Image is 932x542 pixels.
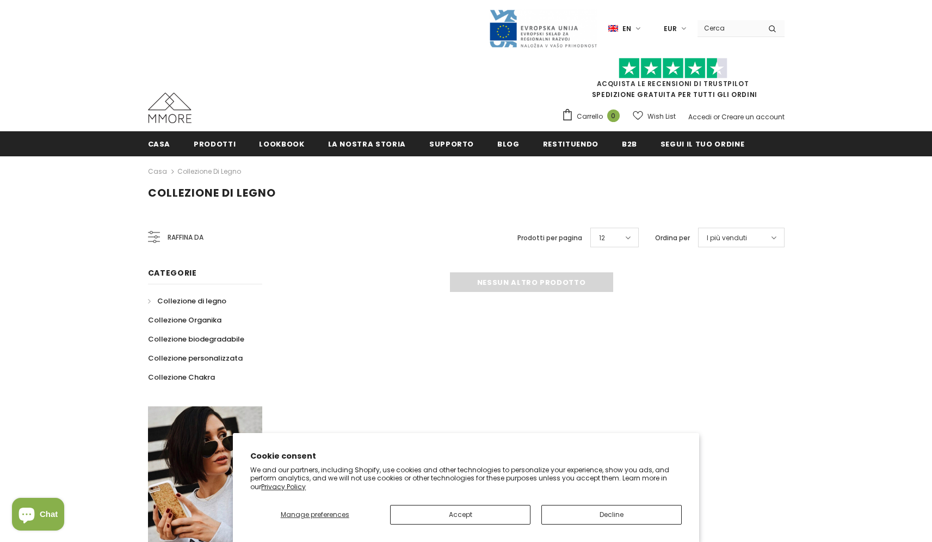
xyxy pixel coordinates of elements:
[148,139,171,149] span: Casa
[647,111,676,122] span: Wish List
[561,108,625,125] a: Carrello 0
[597,79,749,88] a: Acquista le recensioni di TrustPilot
[622,23,631,34] span: en
[619,58,727,79] img: Fidati di Pilot Stars
[661,139,744,149] span: Segui il tuo ordine
[250,466,682,491] p: We and our partners, including Shopify, use cookies and other technologies to personalize your ex...
[622,131,637,156] a: B2B
[157,296,226,306] span: Collezione di legno
[148,349,243,368] a: Collezione personalizzata
[721,112,785,121] a: Creare un account
[328,139,406,149] span: La nostra storia
[9,498,67,533] inbox-online-store-chat: Shopify online store chat
[543,139,598,149] span: Restituendo
[148,330,244,349] a: Collezione biodegradabile
[577,111,603,122] span: Carrello
[177,167,241,176] a: Collezione di legno
[429,131,474,156] a: supporto
[250,450,682,462] h2: Cookie consent
[599,233,605,243] span: 12
[148,353,243,363] span: Collezione personalizzata
[148,267,197,278] span: Categorie
[517,233,582,243] label: Prodotti per pagina
[429,139,474,149] span: supporto
[713,112,720,121] span: or
[607,109,620,122] span: 0
[489,9,597,48] img: Javni Razpis
[661,131,744,156] a: Segui il tuo ordine
[148,291,226,310] a: Collezione di legno
[250,505,379,525] button: Manage preferences
[497,139,520,149] span: Blog
[622,139,637,149] span: B2B
[707,233,747,243] span: I più venduti
[148,131,171,156] a: Casa
[664,23,677,34] span: EUR
[259,131,304,156] a: Lookbook
[688,112,712,121] a: Accedi
[148,310,221,330] a: Collezione Organika
[259,139,304,149] span: Lookbook
[633,107,676,126] a: Wish List
[261,482,306,491] a: Privacy Policy
[194,131,236,156] a: Prodotti
[698,20,760,36] input: Search Site
[148,334,244,344] span: Collezione biodegradabile
[148,165,167,178] a: Casa
[543,131,598,156] a: Restituendo
[148,185,276,200] span: Collezione di legno
[655,233,690,243] label: Ordina per
[497,131,520,156] a: Blog
[489,23,597,33] a: Javni Razpis
[541,505,682,525] button: Decline
[390,505,530,525] button: Accept
[148,368,215,387] a: Collezione Chakra
[194,139,236,149] span: Prodotti
[148,93,192,123] img: Casi MMORE
[328,131,406,156] a: La nostra storia
[281,510,349,519] span: Manage preferences
[148,372,215,382] span: Collezione Chakra
[561,63,785,99] span: SPEDIZIONE GRATUITA PER TUTTI GLI ORDINI
[148,315,221,325] span: Collezione Organika
[168,232,203,243] span: Raffina da
[608,24,618,33] img: i-lang-1.png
